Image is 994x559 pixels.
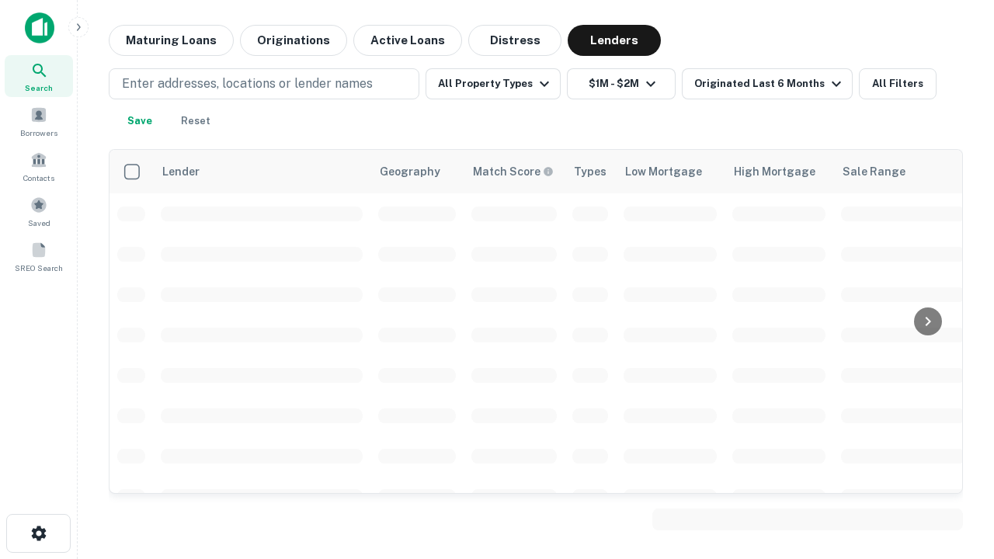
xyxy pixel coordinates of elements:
iframe: Chat Widget [916,435,994,509]
span: Search [25,82,53,94]
div: Originated Last 6 Months [694,75,846,93]
a: Contacts [5,145,73,187]
img: capitalize-icon.png [25,12,54,43]
a: Search [5,55,73,97]
th: Geography [370,150,464,193]
div: Lender [162,162,200,181]
span: Saved [28,217,50,229]
div: Types [574,162,606,181]
th: Sale Range [833,150,973,193]
button: Reset [171,106,221,137]
th: Low Mortgage [616,150,725,193]
a: Saved [5,190,73,232]
button: All Property Types [426,68,561,99]
button: Maturing Loans [109,25,234,56]
th: Lender [153,150,370,193]
th: Types [565,150,616,193]
span: Contacts [23,172,54,184]
div: Sale Range [843,162,905,181]
th: High Mortgage [725,150,833,193]
a: SREO Search [5,235,73,277]
div: High Mortgage [734,162,815,181]
button: Distress [468,25,561,56]
div: Capitalize uses an advanced AI algorithm to match your search with the best lender. The match sco... [473,163,554,180]
button: Originated Last 6 Months [682,68,853,99]
button: $1M - $2M [567,68,676,99]
div: Low Mortgage [625,162,702,181]
button: Save your search to get updates of matches that match your search criteria. [115,106,165,137]
h6: Match Score [473,163,551,180]
span: Borrowers [20,127,57,139]
div: Geography [380,162,440,181]
button: Lenders [568,25,661,56]
p: Enter addresses, locations or lender names [122,75,373,93]
button: Originations [240,25,347,56]
a: Borrowers [5,100,73,142]
button: Enter addresses, locations or lender names [109,68,419,99]
th: Capitalize uses an advanced AI algorithm to match your search with the best lender. The match sco... [464,150,565,193]
span: SREO Search [15,262,63,274]
button: Active Loans [353,25,462,56]
button: All Filters [859,68,937,99]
